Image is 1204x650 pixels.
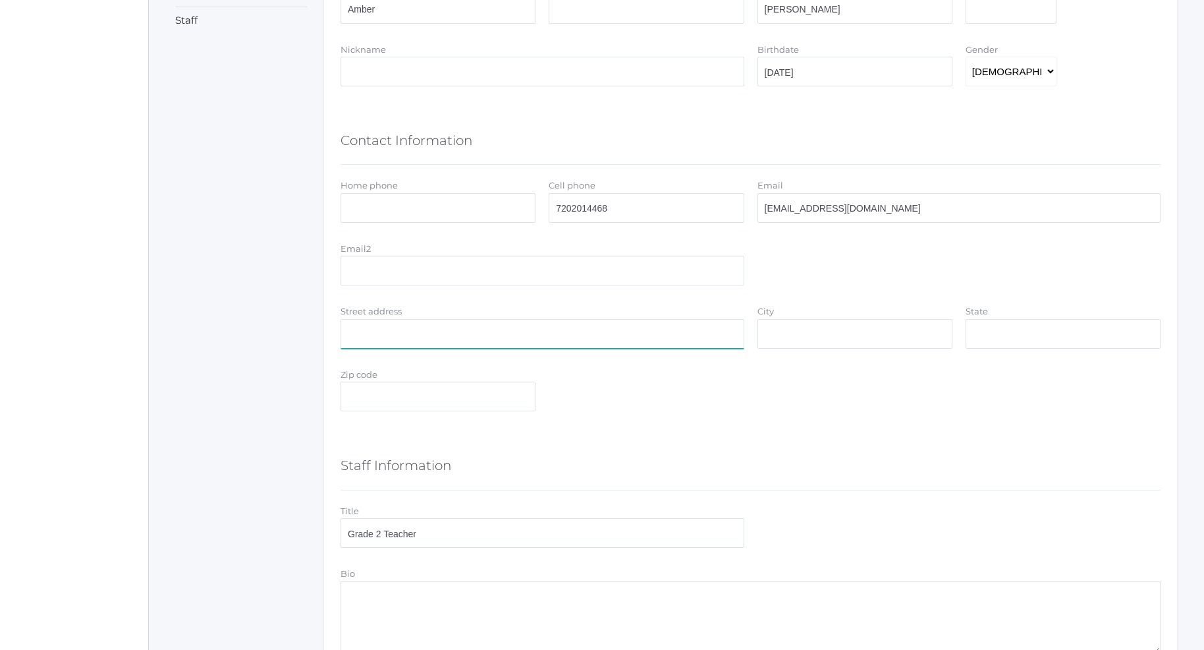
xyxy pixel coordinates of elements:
[341,369,377,380] label: Zip code
[341,44,386,55] label: Nickname
[757,306,774,316] label: City
[757,180,783,191] label: Email
[341,129,472,152] h5: Contact Information
[966,306,988,316] label: State
[341,568,355,579] label: Bio
[549,180,595,191] label: Cell phone
[341,454,451,477] h5: Staff Information
[175,13,307,28] li: Staff
[341,306,402,316] label: Street address
[341,243,371,254] label: Email2
[966,44,998,55] label: Gender
[341,506,359,516] label: Title
[341,180,398,191] label: Home phone
[757,44,799,55] label: Birthdate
